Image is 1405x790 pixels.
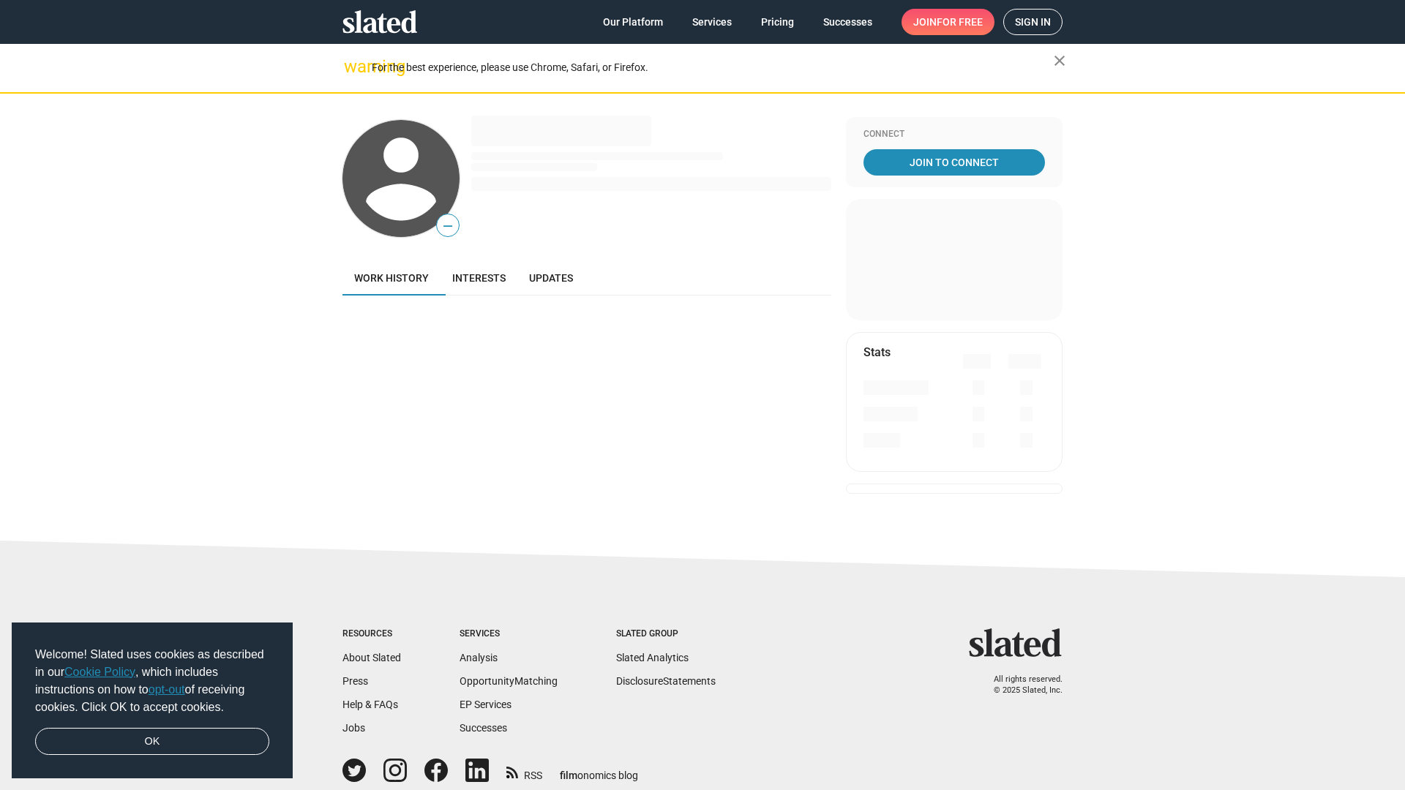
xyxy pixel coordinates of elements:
[749,9,806,35] a: Pricing
[460,675,558,687] a: OpportunityMatching
[863,149,1045,176] a: Join To Connect
[1003,9,1063,35] a: Sign in
[441,260,517,296] a: Interests
[863,129,1045,140] div: Connect
[460,699,512,710] a: EP Services
[342,675,368,687] a: Press
[64,666,135,678] a: Cookie Policy
[978,674,1063,696] p: All rights reserved. © 2025 Slated, Inc.
[761,9,794,35] span: Pricing
[681,9,743,35] a: Services
[863,345,891,360] mat-card-title: Stats
[591,9,675,35] a: Our Platform
[342,699,398,710] a: Help & FAQs
[460,628,558,640] div: Services
[616,628,716,640] div: Slated Group
[342,652,401,663] a: About Slated
[529,272,573,284] span: Updates
[35,728,269,756] a: dismiss cookie message
[506,760,542,783] a: RSS
[452,272,506,284] span: Interests
[692,9,732,35] span: Services
[12,622,293,779] div: cookieconsent
[437,217,459,236] span: —
[1051,52,1068,69] mat-icon: close
[517,260,585,296] a: Updates
[1015,10,1051,34] span: Sign in
[913,9,983,35] span: Join
[342,260,441,296] a: Work history
[937,9,983,35] span: for free
[616,675,716,687] a: DisclosureStatements
[460,722,507,734] a: Successes
[902,9,994,35] a: Joinfor free
[616,652,689,663] a: Slated Analytics
[823,9,872,35] span: Successes
[372,58,1054,78] div: For the best experience, please use Chrome, Safari, or Firefox.
[35,646,269,716] span: Welcome! Slated uses cookies as described in our , which includes instructions on how to of recei...
[603,9,663,35] span: Our Platform
[149,683,185,696] a: opt-out
[354,272,429,284] span: Work history
[460,652,498,663] a: Analysis
[560,757,638,783] a: filmonomics blog
[560,770,577,781] span: film
[342,628,401,640] div: Resources
[344,58,361,75] mat-icon: warning
[342,722,365,734] a: Jobs
[812,9,884,35] a: Successes
[866,149,1042,176] span: Join To Connect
